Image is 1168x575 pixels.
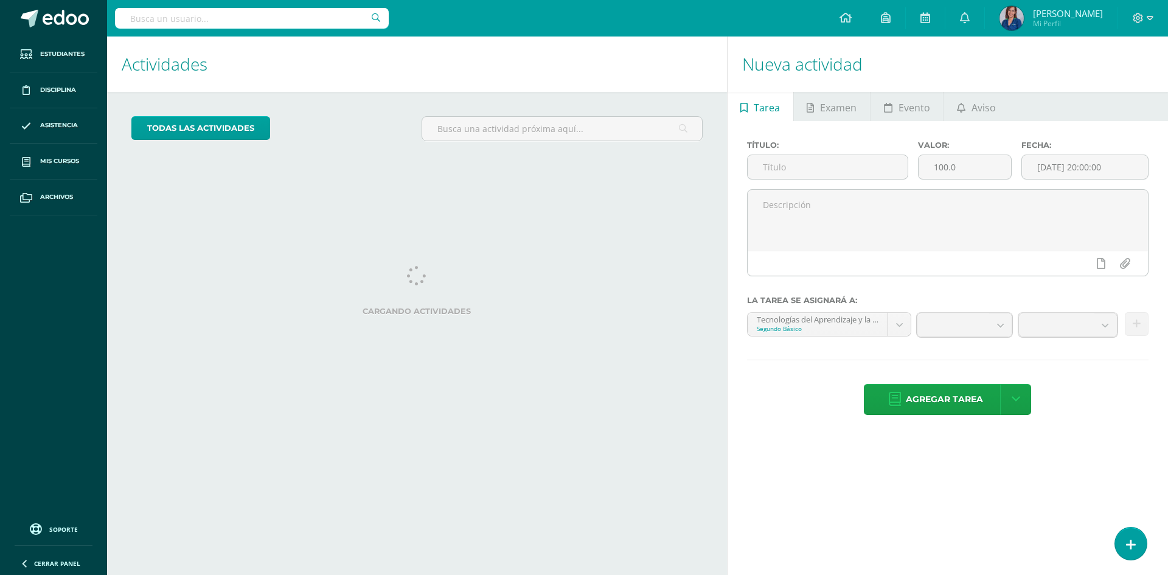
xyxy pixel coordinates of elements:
[131,307,703,316] label: Cargando actividades
[820,93,857,122] span: Examen
[728,92,793,121] a: Tarea
[40,49,85,59] span: Estudiantes
[899,93,930,122] span: Evento
[754,93,780,122] span: Tarea
[40,156,79,166] span: Mis cursos
[40,120,78,130] span: Asistencia
[748,313,911,336] a: Tecnologías del Aprendizaje y la Comunicación 'A'Segundo Básico
[919,155,1010,179] input: Puntos máximos
[40,192,73,202] span: Archivos
[34,559,80,568] span: Cerrar panel
[972,93,996,122] span: Aviso
[115,8,389,29] input: Busca un usuario...
[10,144,97,179] a: Mis cursos
[15,520,92,537] a: Soporte
[742,37,1153,92] h1: Nueva actividad
[747,141,909,150] label: Título:
[40,85,76,95] span: Disciplina
[49,525,78,534] span: Soporte
[871,92,943,121] a: Evento
[10,37,97,72] a: Estudiantes
[1021,141,1149,150] label: Fecha:
[748,155,908,179] input: Título
[906,385,983,414] span: Agregar tarea
[1033,7,1103,19] span: [PERSON_NAME]
[10,179,97,215] a: Archivos
[757,313,878,324] div: Tecnologías del Aprendizaje y la Comunicación 'A'
[1033,18,1103,29] span: Mi Perfil
[918,141,1011,150] label: Valor:
[757,324,878,333] div: Segundo Básico
[794,92,870,121] a: Examen
[747,296,1149,305] label: La tarea se asignará a:
[131,116,270,140] a: todas las Actividades
[10,72,97,108] a: Disciplina
[122,37,712,92] h1: Actividades
[944,92,1009,121] a: Aviso
[1022,155,1148,179] input: Fecha de entrega
[422,117,701,141] input: Busca una actividad próxima aquí...
[999,6,1024,30] img: 58f7532ee663a95d6a165ab39a81ea9b.png
[10,108,97,144] a: Asistencia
